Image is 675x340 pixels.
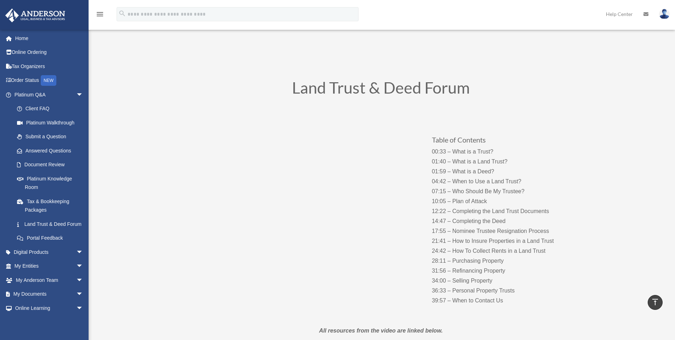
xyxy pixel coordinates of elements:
[76,273,90,288] span: arrow_drop_down
[76,259,90,274] span: arrow_drop_down
[5,315,94,329] a: Billingarrow_drop_down
[651,298,659,306] i: vertical_align_top
[76,88,90,102] span: arrow_drop_down
[5,45,94,60] a: Online Ordering
[5,287,94,301] a: My Documentsarrow_drop_down
[10,194,94,217] a: Tax & Bookkeeping Packages
[10,158,94,172] a: Document Review
[5,259,94,273] a: My Entitiesarrow_drop_down
[648,295,663,310] a: vertical_align_top
[319,328,443,334] em: All resources from the video are linked below.
[76,287,90,302] span: arrow_drop_down
[5,273,94,287] a: My Anderson Teamarrow_drop_down
[10,231,94,245] a: Portal Feedback
[10,116,94,130] a: Platinum Walkthrough
[190,80,572,99] h1: Land Trust & Deed Forum
[5,88,94,102] a: Platinum Q&Aarrow_drop_down
[10,130,94,144] a: Submit a Question
[5,31,94,45] a: Home
[5,301,94,315] a: Online Learningarrow_drop_down
[10,217,90,231] a: Land Trust & Deed Forum
[76,245,90,260] span: arrow_drop_down
[3,9,67,22] img: Anderson Advisors Platinum Portal
[659,9,670,19] img: User Pic
[76,301,90,316] span: arrow_drop_down
[10,144,94,158] a: Answered Questions
[5,245,94,259] a: Digital Productsarrow_drop_down
[118,10,126,17] i: search
[76,315,90,330] span: arrow_drop_down
[432,136,572,147] h3: Table of Contents
[432,147,572,306] p: 00:33 – What is a Trust? 01:40 – What is a Land Trust? 01:59 – What is a Deed? 04:42 – When to Us...
[96,12,104,18] a: menu
[96,10,104,18] i: menu
[5,59,94,73] a: Tax Organizers
[10,102,94,116] a: Client FAQ
[5,73,94,88] a: Order StatusNEW
[41,75,56,86] div: NEW
[10,172,94,194] a: Platinum Knowledge Room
